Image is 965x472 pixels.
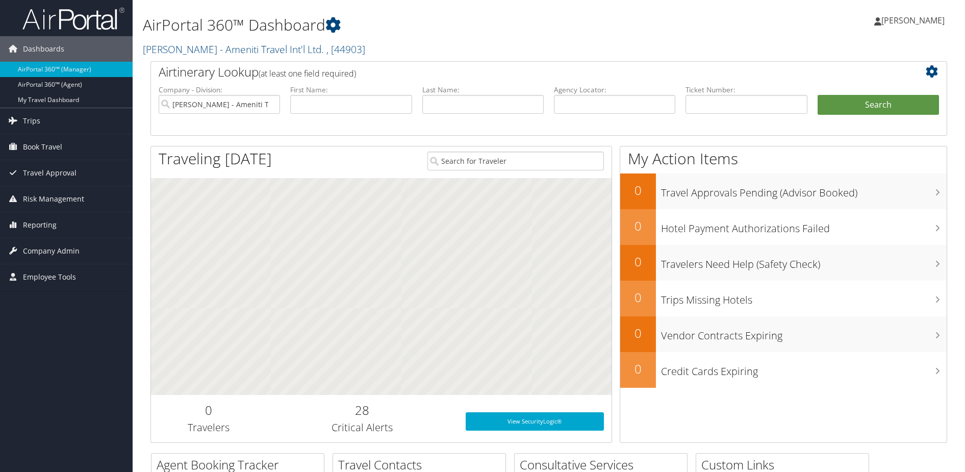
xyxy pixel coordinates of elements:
[326,42,365,56] span: , [ 44903 ]
[881,15,945,26] span: [PERSON_NAME]
[159,63,873,81] h2: Airtinerary Lookup
[143,42,365,56] a: [PERSON_NAME] - Ameniti Travel Int'l Ltd.
[159,85,280,95] label: Company - Division:
[23,238,80,264] span: Company Admin
[290,85,412,95] label: First Name:
[661,216,947,236] h3: Hotel Payment Authorizations Failed
[818,95,939,115] button: Search
[620,182,656,199] h2: 0
[23,108,40,134] span: Trips
[159,420,259,435] h3: Travelers
[274,420,450,435] h3: Critical Alerts
[23,264,76,290] span: Employee Tools
[685,85,807,95] label: Ticket Number:
[23,36,64,62] span: Dashboards
[661,288,947,307] h3: Trips Missing Hotels
[620,209,947,245] a: 0Hotel Payment Authorizations Failed
[259,68,356,79] span: (at least one field required)
[620,253,656,270] h2: 0
[620,173,947,209] a: 0Travel Approvals Pending (Advisor Booked)
[466,412,604,431] a: View SecurityLogic®
[620,316,947,352] a: 0Vendor Contracts Expiring
[620,245,947,281] a: 0Travelers Need Help (Safety Check)
[661,181,947,200] h3: Travel Approvals Pending (Advisor Booked)
[620,352,947,388] a: 0Credit Cards Expiring
[620,289,656,306] h2: 0
[22,7,124,31] img: airportal-logo.png
[23,212,57,238] span: Reporting
[661,252,947,271] h3: Travelers Need Help (Safety Check)
[661,324,947,343] h3: Vendor Contracts Expiring
[427,152,604,170] input: Search for Traveler
[159,402,259,419] h2: 0
[23,186,84,212] span: Risk Management
[422,85,544,95] label: Last Name:
[620,281,947,316] a: 0Trips Missing Hotels
[620,360,656,378] h2: 0
[661,359,947,379] h3: Credit Cards Expiring
[874,5,955,36] a: [PERSON_NAME]
[159,148,272,169] h1: Traveling [DATE]
[23,134,62,160] span: Book Travel
[620,325,656,342] h2: 0
[274,402,450,419] h2: 28
[143,14,684,36] h1: AirPortal 360™ Dashboard
[620,217,656,235] h2: 0
[554,85,675,95] label: Agency Locator:
[620,148,947,169] h1: My Action Items
[23,160,77,186] span: Travel Approval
